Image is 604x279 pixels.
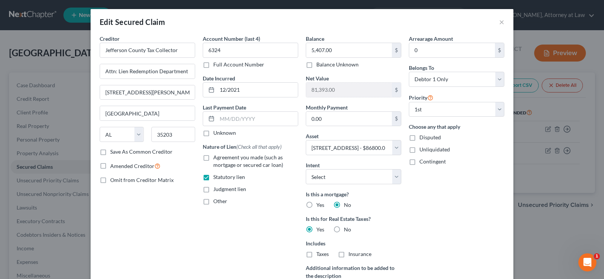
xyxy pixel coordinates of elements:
span: Omit from Creditor Matrix [110,177,174,183]
label: Is this a mortgage? [306,190,401,198]
span: Yes [316,226,324,233]
div: $ [392,43,401,57]
label: Account Number (last 4) [203,35,260,43]
span: Insurance [348,251,371,257]
button: × [499,17,504,26]
div: Edit Secured Claim [100,17,165,27]
label: Arrearage Amount [409,35,453,43]
label: Is this for Real Estate Taxes? [306,215,401,223]
label: Nature of Lien [203,143,282,151]
label: Unknown [213,129,236,137]
span: Taxes [316,251,329,257]
input: 0.00 [306,43,392,57]
div: $ [392,112,401,126]
span: Other [213,198,227,204]
span: Creditor [100,35,120,42]
label: Net Value [306,74,329,82]
label: Monthly Payment [306,103,348,111]
label: Priority [409,93,433,102]
span: Statutory lien [213,174,245,180]
span: Disputed [419,134,441,140]
span: Asset [306,133,319,139]
input: 0.00 [409,43,495,57]
input: Search creditor by name... [100,43,195,58]
span: Agreement you made (such as mortgage or secured car loan) [213,154,283,168]
span: Yes [316,202,324,208]
label: Save As Common Creditor [110,148,173,156]
input: MM/DD/YYYY [217,83,298,97]
span: Judgment lien [213,186,246,192]
span: (Check all that apply) [236,143,282,150]
input: Enter city... [100,106,195,120]
input: Enter address... [100,64,195,79]
input: Apt, Suite, etc... [100,85,195,100]
label: Intent [306,161,320,169]
span: Unliquidated [419,146,450,153]
input: 0.00 [306,112,392,126]
input: MM/DD/YYYY [217,112,298,126]
span: Amended Creditor [110,163,154,169]
input: Enter zip... [151,127,196,142]
label: Last Payment Date [203,103,246,111]
label: Full Account Number [213,61,264,68]
span: No [344,226,351,233]
span: No [344,202,351,208]
input: 0.00 [306,83,392,97]
label: Date Incurred [203,74,235,82]
div: $ [495,43,504,57]
label: Choose any that apply [409,123,504,131]
label: Balance Unknown [316,61,359,68]
span: 1 [594,253,600,259]
label: Balance [306,35,324,43]
input: XXXX [203,43,298,58]
label: Includes [306,239,401,247]
iframe: Intercom live chat [578,253,596,271]
span: Contingent [419,158,446,165]
span: Belongs To [409,65,434,71]
div: $ [392,83,401,97]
